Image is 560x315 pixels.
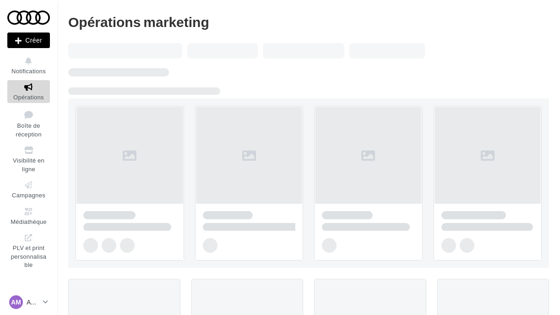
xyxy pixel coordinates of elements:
div: Nouvelle campagne [7,33,50,48]
button: Notifications [7,54,50,76]
span: Visibilité en ligne [13,157,44,173]
span: PLV et print personnalisable [11,242,47,268]
a: Opérations [7,80,50,103]
div: Opérations marketing [68,15,549,28]
a: Boîte de réception [7,107,50,140]
span: Opérations [13,93,44,101]
span: Campagnes [12,191,45,199]
a: Visibilité en ligne [7,143,50,174]
span: Médiathèque [11,218,47,225]
a: Campagnes [7,178,50,201]
p: Audi MONTROUGE [27,298,39,307]
span: Boîte de réception [16,122,41,138]
button: Créer [7,33,50,48]
span: Notifications [11,67,46,75]
a: PLV et print personnalisable [7,231,50,271]
a: AM Audi MONTROUGE [7,293,50,311]
span: AM [11,298,21,307]
a: Médiathèque [7,205,50,227]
